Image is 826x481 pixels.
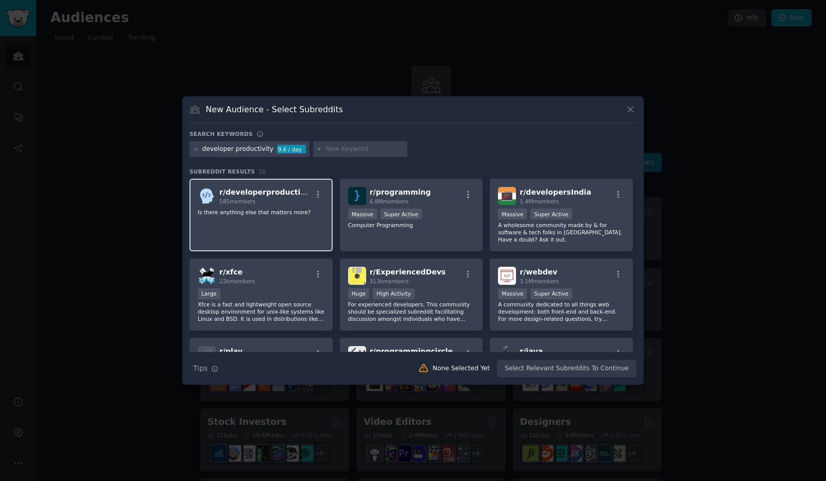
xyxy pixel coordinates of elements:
[498,221,625,243] p: A wholesome community made by & for software & tech folks in [GEOGRAPHIC_DATA]. Have a doubt? Ask...
[348,346,366,364] img: programmingcirclejerk
[530,288,572,299] div: Super Active
[520,188,591,196] span: r/ developersIndia
[498,288,527,299] div: Massive
[498,187,516,205] img: developersIndia
[498,267,516,285] img: webdev
[198,187,216,205] img: developerproductivity
[498,346,516,364] img: java
[370,278,409,284] span: 313k members
[219,268,243,276] span: r/ xfce
[325,145,404,154] input: New Keyword
[219,347,243,355] span: r/ play
[370,268,446,276] span: r/ ExperiencedDevs
[433,364,490,373] div: None Selected Yet
[520,198,559,204] span: 1.4M members
[348,301,475,322] p: For experienced developers. This community should be specialized subreddit facilitating discussio...
[370,347,469,355] span: r/ programmingcirclejerk
[498,209,527,219] div: Massive
[219,198,255,204] span: 585 members
[198,288,220,299] div: Large
[277,145,306,154] div: 9.6 / day
[520,278,559,284] span: 3.1M members
[381,209,422,219] div: Super Active
[219,188,316,196] span: r/ developerproductivity
[190,130,253,138] h3: Search keywords
[348,209,377,219] div: Massive
[193,363,208,374] span: Tips
[190,359,222,377] button: Tips
[498,301,625,322] p: A community dedicated to all things web development: both front-end and back-end. For more design...
[520,268,557,276] span: r/ webdev
[190,168,255,175] span: Subreddit Results
[219,278,255,284] span: 22k members
[198,209,324,216] p: Is there anything else that matters more?
[348,288,370,299] div: Huge
[370,188,431,196] span: r/ programming
[530,209,572,219] div: Super Active
[348,267,366,285] img: ExperiencedDevs
[370,198,409,204] span: 6.8M members
[202,145,273,154] div: developer productivity
[206,104,343,115] h3: New Audience - Select Subreddits
[348,221,475,229] p: Computer Programming
[259,168,266,175] span: 18
[373,288,415,299] div: High Activity
[198,301,324,322] p: Xfce is a fast and lightweight open source desktop environment for unix-like systems like Linux a...
[348,187,366,205] img: programming
[520,347,543,355] span: r/ java
[198,267,216,285] img: xfce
